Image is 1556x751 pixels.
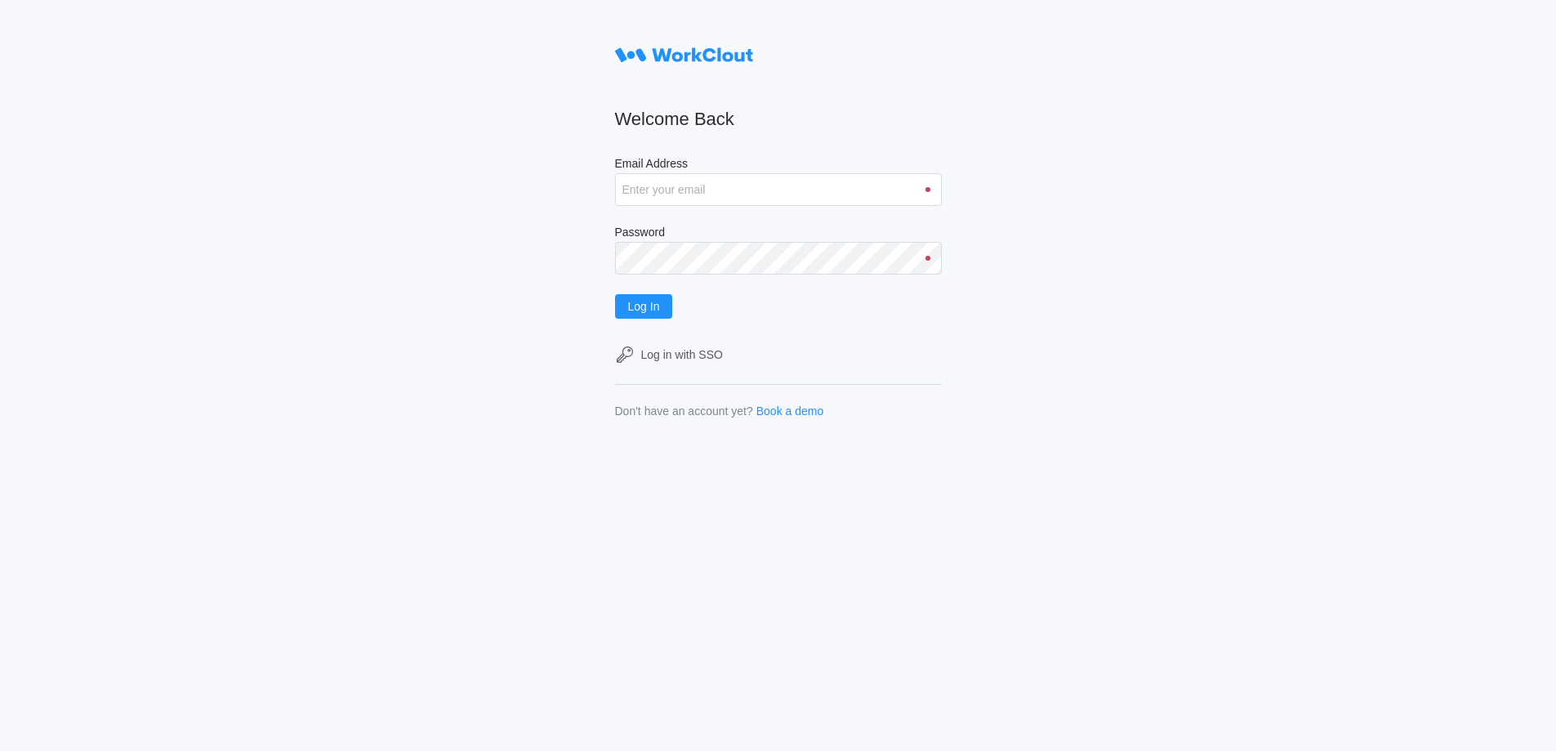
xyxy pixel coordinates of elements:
[641,348,723,361] div: Log in with SSO
[615,157,942,173] label: Email Address
[756,405,824,418] a: Book a demo
[615,345,942,364] a: Log in with SSO
[628,301,660,312] span: Log In
[615,173,942,206] input: Enter your email
[615,405,753,418] div: Don't have an account yet?
[615,108,942,131] h2: Welcome Back
[615,294,673,319] button: Log In
[615,226,942,242] label: Password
